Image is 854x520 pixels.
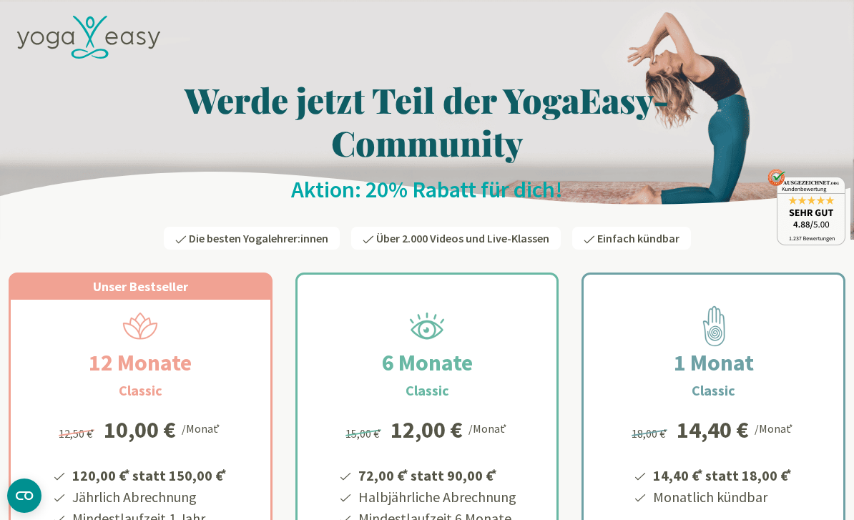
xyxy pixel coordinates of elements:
div: /Monat [755,418,795,437]
span: 15,00 € [345,426,383,441]
div: 14,40 € [677,418,749,441]
li: Halbjährliche Abrechnung [356,486,516,508]
div: /Monat [468,418,509,437]
span: 18,00 € [632,426,669,441]
h2: Aktion: 20% Rabatt für dich! [9,175,845,204]
h3: Classic [119,380,162,401]
div: /Monat [182,418,222,437]
h2: 12 Monate [54,345,226,380]
h1: Werde jetzt Teil der YogaEasy-Community [9,78,845,164]
img: ausgezeichnet_badge.png [767,169,845,245]
h2: 6 Monate [348,345,507,380]
li: 14,40 € statt 18,00 € [651,462,794,486]
span: Die besten Yogalehrer:innen [189,231,328,245]
li: 120,00 € statt 150,00 € [70,462,229,486]
li: 72,00 € statt 90,00 € [356,462,516,486]
span: Über 2.000 Videos und Live-Klassen [376,231,549,245]
button: CMP-Widget öffnen [7,479,41,513]
h3: Classic [692,380,735,401]
li: Monatlich kündbar [651,486,794,508]
span: 12,50 € [59,426,97,441]
div: 12,00 € [391,418,463,441]
h3: Classic [406,380,449,401]
li: Jährlich Abrechnung [70,486,229,508]
span: Einfach kündbar [597,231,679,245]
div: 10,00 € [104,418,176,441]
h2: 1 Monat [639,345,788,380]
span: Unser Bestseller [93,278,188,295]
